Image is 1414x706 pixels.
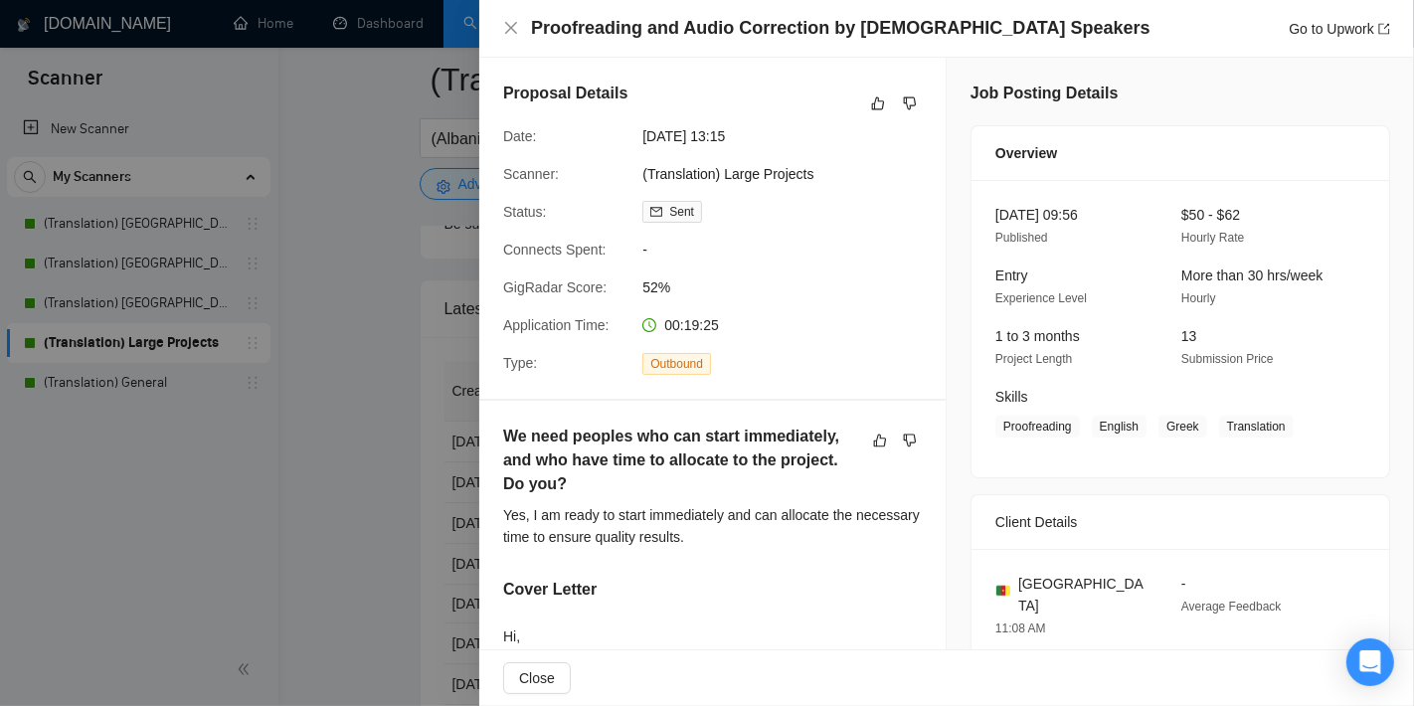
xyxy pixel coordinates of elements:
[664,317,719,333] span: 00:19:25
[650,206,662,218] span: mail
[1181,291,1216,305] span: Hourly
[503,279,607,295] span: GigRadar Score:
[871,95,885,111] span: like
[1181,207,1240,223] span: $50 - $62
[995,207,1078,223] span: [DATE] 09:56
[503,578,597,602] h5: Cover Letter
[503,504,922,548] div: Yes, I am ready to start immediately and can allocate the necessary time to ensure quality results.
[1346,638,1394,686] div: Open Intercom Messenger
[642,163,941,185] span: (Translation) Large Projects
[669,205,694,219] span: Sent
[503,662,571,694] button: Close
[531,16,1150,41] h4: Proofreading and Audio Correction by [DEMOGRAPHIC_DATA] Speakers
[503,166,559,182] span: Scanner:
[903,433,917,448] span: dislike
[995,389,1028,405] span: Skills
[1018,573,1149,617] span: [GEOGRAPHIC_DATA]
[503,204,547,220] span: Status:
[995,142,1057,164] span: Overview
[898,429,922,452] button: dislike
[873,433,887,448] span: like
[503,317,610,333] span: Application Time:
[1181,231,1244,245] span: Hourly Rate
[903,95,917,111] span: dislike
[971,82,1118,105] h5: Job Posting Details
[1378,23,1390,35] span: export
[503,82,627,105] h5: Proposal Details
[996,584,1010,598] img: 🇨🇲
[642,318,656,332] span: clock-circle
[503,20,519,36] span: close
[1181,600,1282,614] span: Average Feedback
[995,291,1087,305] span: Experience Level
[1181,576,1186,592] span: -
[995,416,1080,438] span: Proofreading
[503,425,859,496] h5: We need peoples who can start immediately, and who have time to allocate to the project. Do you?
[995,495,1365,549] div: Client Details
[1289,21,1390,37] a: Go to Upworkexport
[503,355,537,371] span: Type:
[866,91,890,115] button: like
[995,267,1028,283] span: Entry
[995,231,1048,245] span: Published
[1181,328,1197,344] span: 13
[1181,267,1323,283] span: More than 30 hrs/week
[868,429,892,452] button: like
[642,353,711,375] span: Outbound
[898,91,922,115] button: dislike
[1158,416,1207,438] span: Greek
[995,328,1080,344] span: 1 to 3 months
[995,352,1072,366] span: Project Length
[503,242,607,258] span: Connects Spent:
[642,276,941,298] span: 52%
[519,667,555,689] span: Close
[503,128,536,144] span: Date:
[642,239,941,261] span: -
[642,125,941,147] span: [DATE] 13:15
[995,621,1046,635] span: 11:08 AM
[503,20,519,37] button: Close
[1092,416,1147,438] span: English
[1181,352,1274,366] span: Submission Price
[1219,416,1294,438] span: Translation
